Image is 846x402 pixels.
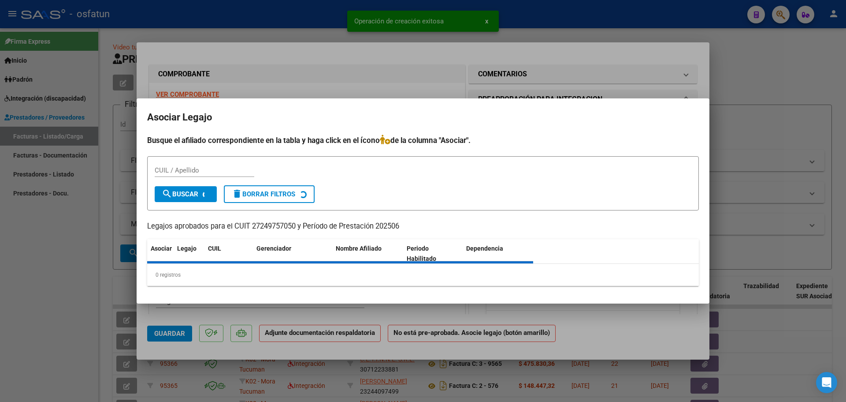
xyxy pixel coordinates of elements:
[174,239,204,268] datatable-header-cell: Legajo
[253,239,332,268] datatable-header-cell: Gerenciador
[466,245,503,252] span: Dependencia
[256,245,291,252] span: Gerenciador
[151,245,172,252] span: Asociar
[147,239,174,268] datatable-header-cell: Asociar
[177,245,197,252] span: Legajo
[332,239,403,268] datatable-header-cell: Nombre Afiliado
[463,239,534,268] datatable-header-cell: Dependencia
[204,239,253,268] datatable-header-cell: CUIL
[147,221,699,232] p: Legajos aprobados para el CUIT 27249757050 y Período de Prestación 202506
[224,185,315,203] button: Borrar Filtros
[155,186,217,202] button: Buscar
[232,190,295,198] span: Borrar Filtros
[403,239,463,268] datatable-header-cell: Periodo Habilitado
[407,245,436,262] span: Periodo Habilitado
[147,135,699,146] h4: Busque el afiliado correspondiente en la tabla y haga click en el ícono de la columna "Asociar".
[147,109,699,126] h2: Asociar Legajo
[232,188,242,199] mat-icon: delete
[336,245,382,252] span: Nombre Afiliado
[162,188,172,199] mat-icon: search
[208,245,221,252] span: CUIL
[162,190,198,198] span: Buscar
[147,264,699,286] div: 0 registros
[816,372,837,393] div: Open Intercom Messenger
